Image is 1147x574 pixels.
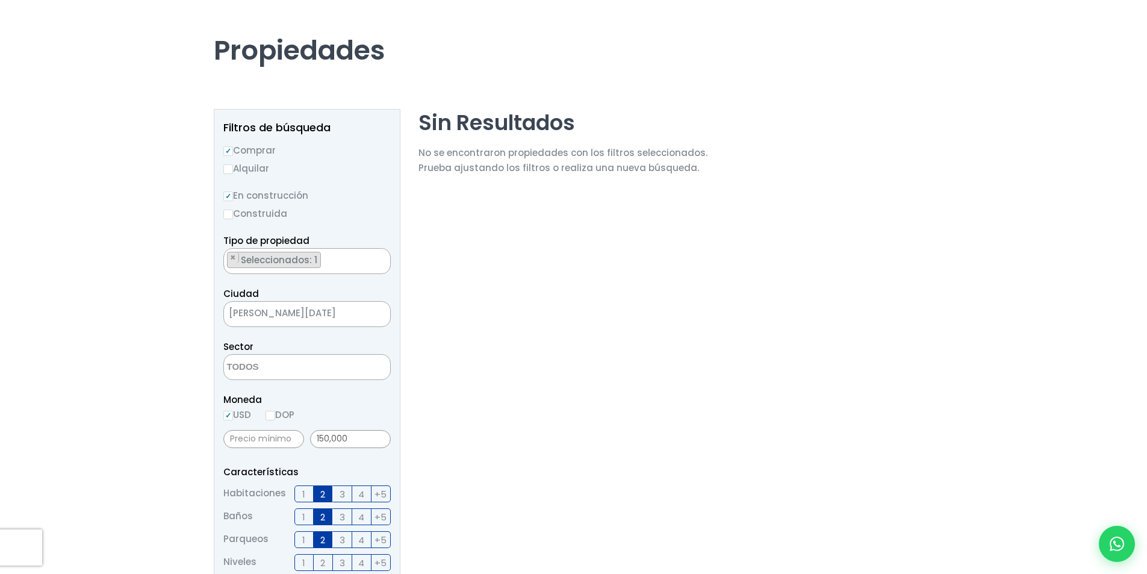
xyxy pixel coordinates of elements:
[224,355,341,381] textarea: Search
[223,146,233,156] input: Comprar
[223,188,391,203] label: En construcción
[378,252,384,263] span: ×
[340,532,345,547] span: 3
[418,145,707,175] p: No se encontraron propiedades con los filtros seleccionados. Prueba ajustando los filtros o reali...
[302,555,305,570] span: 1
[223,122,391,134] h2: Filtros de búsqueda
[230,252,236,263] span: ×
[358,510,364,525] span: 4
[214,1,934,67] h1: Propiedades
[228,252,239,263] button: Remove item
[223,554,256,571] span: Niveles
[224,305,360,322] span: SANTO DOMINGO DE GUZMÁN
[223,407,251,422] label: USD
[223,430,304,448] input: Precio mínimo
[223,164,233,174] input: Alquilar
[223,392,391,407] span: Moneda
[302,532,305,547] span: 1
[302,487,305,502] span: 1
[377,252,384,264] button: Remove all items
[418,109,707,136] h2: Sin Resultados
[372,309,378,320] span: ×
[320,555,325,570] span: 2
[227,252,321,268] li: APARTAMENTO
[240,254,320,266] span: Seleccionados: 1
[358,555,364,570] span: 4
[375,532,387,547] span: +5
[223,301,391,327] span: SANTO DOMINGO DE GUZMÁN
[223,210,233,219] input: Construida
[223,206,391,221] label: Construida
[320,532,325,547] span: 2
[375,510,387,525] span: +5
[375,555,387,570] span: +5
[340,487,345,502] span: 3
[223,485,286,502] span: Habitaciones
[223,161,391,176] label: Alquilar
[310,430,391,448] input: Precio máximo
[360,305,378,324] button: Remove all items
[223,464,391,479] p: Características
[320,487,325,502] span: 2
[223,234,309,247] span: Tipo de propiedad
[375,487,387,502] span: +5
[223,411,233,420] input: USD
[223,508,253,525] span: Baños
[224,249,231,275] textarea: Search
[223,192,233,201] input: En construcción
[302,510,305,525] span: 1
[223,143,391,158] label: Comprar
[223,287,259,300] span: Ciudad
[266,411,275,420] input: DOP
[223,340,253,353] span: Sector
[340,555,345,570] span: 3
[266,407,294,422] label: DOP
[358,532,364,547] span: 4
[223,531,269,548] span: Parqueos
[340,510,345,525] span: 3
[320,510,325,525] span: 2
[358,487,364,502] span: 4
